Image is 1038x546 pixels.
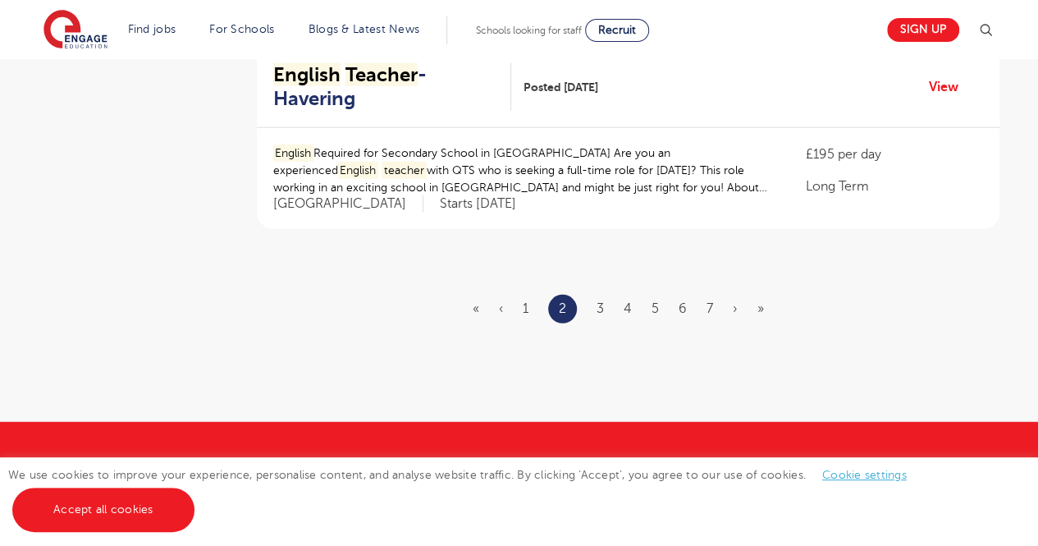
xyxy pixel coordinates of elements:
span: [GEOGRAPHIC_DATA] [273,195,423,213]
a: Recruit [585,19,649,42]
a: Blogs & Latest News [309,23,420,35]
a: View [929,76,971,98]
a: First [473,301,479,316]
span: Schools looking for staff [476,25,582,36]
a: 6 [679,301,687,316]
a: Next [733,301,738,316]
a: English Teacher- Havering [273,63,512,111]
mark: English [338,162,379,179]
mark: Teacher [345,63,418,86]
a: Accept all cookies [12,488,194,532]
a: Find jobs [128,23,176,35]
a: 7 [706,301,713,316]
a: Previous [499,301,503,316]
a: 2 [559,298,566,319]
a: 1 [523,301,528,316]
p: £195 per day [805,145,982,164]
a: Sign up [887,18,959,42]
a: 5 [652,301,659,316]
span: Recruit [598,24,636,36]
a: Last [757,301,764,316]
mark: English [273,63,341,86]
p: Long Term [805,177,982,196]
mark: teacher [382,162,427,179]
a: For Schools [209,23,274,35]
span: Posted [DATE] [524,79,598,96]
p: Required for Secondary School in [GEOGRAPHIC_DATA] Are you an experienced with QTS who is seeking... [273,145,773,196]
a: 3 [597,301,604,316]
a: Cookie settings [822,469,907,481]
h2: - Havering [273,63,499,111]
span: We use cookies to improve your experience, personalise content, and analyse website traffic. By c... [8,469,923,516]
a: 4 [624,301,632,316]
mark: English [273,145,314,162]
img: Engage Education [43,10,107,51]
p: Starts [DATE] [440,195,516,213]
